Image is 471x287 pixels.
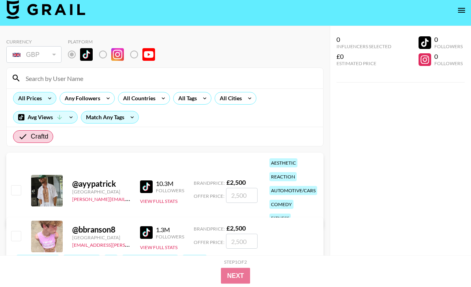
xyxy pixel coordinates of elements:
a: [PERSON_NAME][EMAIL_ADDRESS][DOMAIN_NAME] [72,195,189,203]
div: Platform [68,39,161,45]
strong: £ 2,500 [226,179,246,186]
span: Craftd [31,132,48,142]
div: Followers [434,44,463,50]
div: @ bbranson8 [72,225,131,235]
img: TikTok [140,181,153,193]
div: comedy [269,200,293,209]
div: All Countries [118,93,157,105]
div: Followers [434,61,463,67]
div: comedy [183,255,207,264]
span: Brand Price: [194,180,225,186]
input: 2,500 [226,234,258,249]
span: Offer Price: [194,240,224,246]
img: TikTok [80,49,93,61]
div: 0 [336,36,391,44]
div: Influencers Selected [336,44,391,50]
div: Followers [156,188,184,194]
div: pov [105,255,118,264]
div: List locked to TikTok. [68,47,161,63]
div: fitness [269,214,291,223]
div: entertainment [17,255,59,264]
div: automotive/cars [269,186,317,195]
div: GBP [8,48,60,62]
div: aesthetic [269,159,297,168]
div: Currency [6,39,62,45]
div: All Cities [215,93,243,105]
img: TikTok [140,227,153,239]
div: Any Followers [60,93,102,105]
a: [EMAIL_ADDRESS][PERSON_NAME][DOMAIN_NAME] [72,241,189,248]
iframe: Drift Widget Chat Controller [432,248,462,278]
div: Estimated Price [336,61,391,67]
div: reaction [269,173,297,182]
div: @ ayypatrick [72,179,131,189]
div: 0 [434,36,463,44]
div: 0 [434,53,463,61]
strong: £ 2,500 [226,225,246,232]
img: YouTube [142,49,155,61]
img: Grail Talent [6,0,85,19]
img: Instagram [111,49,124,61]
div: relationship [64,255,100,264]
div: 10.3M [156,180,184,188]
div: [GEOGRAPHIC_DATA] [72,189,131,195]
div: Avg Views [13,112,77,124]
div: Currency is locked to GBP [6,45,62,65]
input: Search by User Name [21,72,318,85]
div: 1.3M [156,226,184,234]
div: Step 1 of 2 [224,259,247,265]
div: All Prices [13,93,43,105]
div: £0 [336,53,391,61]
div: [DEMOGRAPHIC_DATA] [122,255,178,264]
span: Offer Price: [194,193,224,199]
div: Followers [156,234,184,240]
button: open drawer [454,3,469,19]
button: Next [221,268,250,284]
span: Brand Price: [194,226,225,232]
input: 2,500 [226,188,258,203]
button: View Full Stats [140,199,178,204]
div: All Tags [174,93,198,105]
button: View Full Stats [140,245,178,251]
div: Match Any Tags [81,112,138,124]
div: [GEOGRAPHIC_DATA] [72,235,131,241]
